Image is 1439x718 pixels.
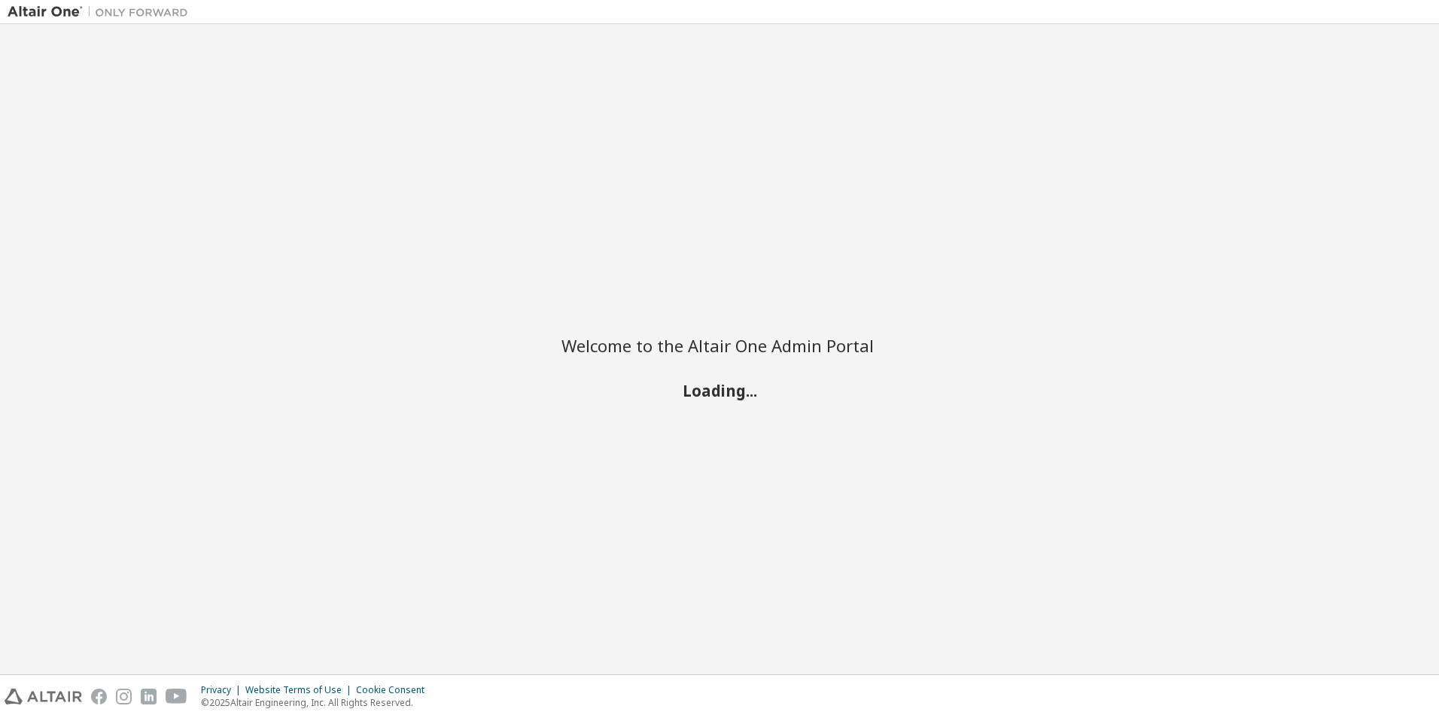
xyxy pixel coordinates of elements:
[141,689,157,704] img: linkedin.svg
[201,684,245,696] div: Privacy
[91,689,107,704] img: facebook.svg
[8,5,196,20] img: Altair One
[245,684,356,696] div: Website Terms of Use
[5,689,82,704] img: altair_logo.svg
[116,689,132,704] img: instagram.svg
[201,696,434,709] p: © 2025 Altair Engineering, Inc. All Rights Reserved.
[356,684,434,696] div: Cookie Consent
[561,381,878,400] h2: Loading...
[561,335,878,356] h2: Welcome to the Altair One Admin Portal
[166,689,187,704] img: youtube.svg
